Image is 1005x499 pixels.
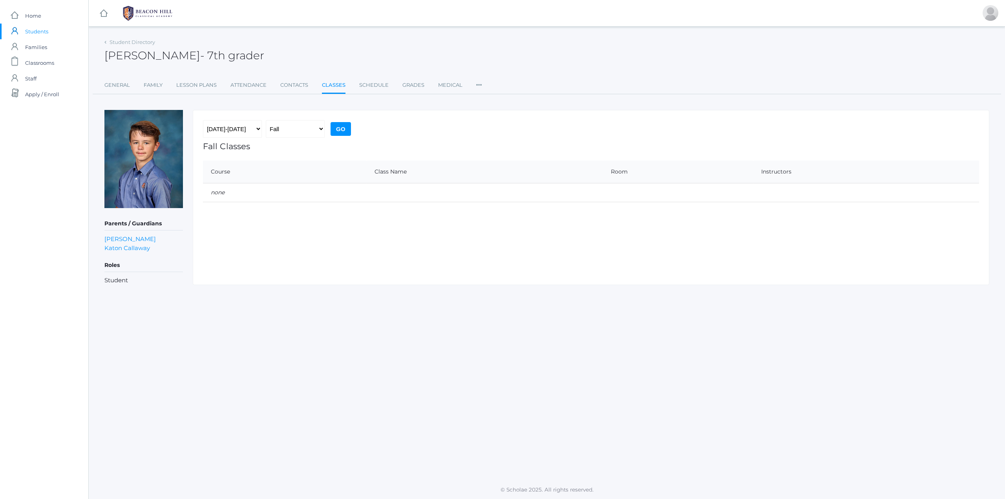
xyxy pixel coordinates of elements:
[104,276,183,285] li: Student
[230,77,267,93] a: Attendance
[25,71,37,86] span: Staff
[359,77,389,93] a: Schedule
[104,259,183,272] h5: Roles
[322,77,345,94] a: Classes
[25,8,41,24] span: Home
[144,77,163,93] a: Family
[104,77,130,93] a: General
[104,243,150,252] a: Katon Callaway
[176,77,217,93] a: Lesson Plans
[753,161,979,183] th: Instructors
[110,39,155,45] a: Student Directory
[89,486,1005,494] p: © Scholae 2025. All rights reserved.
[104,234,156,243] a: [PERSON_NAME]
[280,77,308,93] a: Contacts
[25,86,59,102] span: Apply / Enroll
[25,55,54,71] span: Classrooms
[983,5,998,21] div: Erin Callaway
[367,161,603,183] th: Class Name
[211,189,225,196] em: none
[104,217,183,230] h5: Parents / Guardians
[118,4,177,23] img: 1_BHCALogos-05.png
[104,49,264,62] h2: [PERSON_NAME]
[203,161,367,183] th: Course
[603,161,753,183] th: Room
[25,39,47,55] span: Families
[104,110,183,208] img: Keegan Callaway
[402,77,424,93] a: Grades
[331,122,351,136] input: Go
[438,77,462,93] a: Medical
[203,142,979,151] h1: Fall Classes
[25,24,48,39] span: Students
[200,49,264,62] span: - 7th grader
